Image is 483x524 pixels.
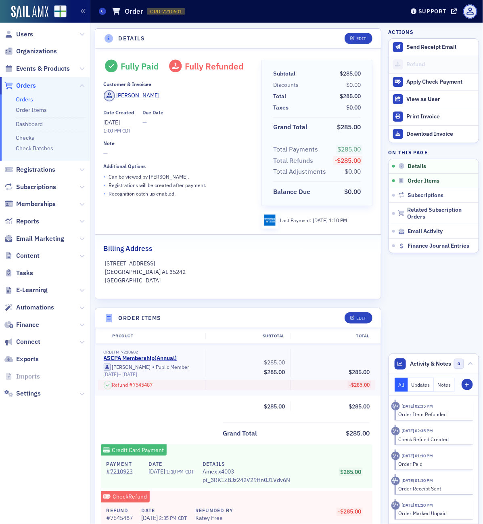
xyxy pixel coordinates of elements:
span: -$285.00 [335,156,361,164]
span: Registrations [16,165,55,174]
span: [DATE] [142,515,159,522]
span: [DATE] [104,119,120,126]
div: Check Refund Created [398,436,467,443]
a: Exports [4,355,39,364]
div: Support [418,8,446,15]
a: Checks [16,134,34,141]
span: [DATE] [313,217,329,223]
span: Subscriptions [16,183,56,192]
span: Content [16,251,40,260]
div: Katey Free [195,514,223,523]
span: Activity & Notes [410,360,451,368]
span: $285.00 [264,359,285,366]
a: Memberships [4,200,56,208]
span: Email Marketing [16,234,64,243]
div: Due Date [143,109,164,116]
a: Check Batches [16,145,53,152]
div: Activity [391,452,400,460]
div: Last Payment: [280,217,347,224]
a: Reports [4,217,39,226]
span: Order Items [408,177,440,185]
div: [PERSON_NAME] [112,364,151,370]
a: [PERSON_NAME] [104,364,151,371]
span: $0.00 [344,187,361,196]
a: Users [4,30,33,39]
time: 7/8/2025 02:35 PM [402,428,433,434]
div: Edit [356,316,366,320]
span: Organizations [16,47,57,56]
img: SailAMX [54,5,67,18]
div: Discounts [273,81,299,89]
div: Order Marked Unpaid [398,510,467,517]
p: Registrations will be created after payment. [109,181,207,189]
div: Send Receipt Email [406,44,474,51]
span: $285.00 [340,468,361,476]
div: Activity [391,501,400,510]
h2: Billing Address [104,243,153,254]
h4: Details [203,460,290,467]
p: [GEOGRAPHIC_DATA] AL 35242 [105,268,371,276]
span: — [104,149,251,158]
span: Users [16,30,33,39]
div: Total [273,92,286,101]
span: 0 [454,359,464,369]
span: 1:10 PM [167,468,184,475]
span: $285.00 [337,123,361,131]
span: Details [408,163,427,170]
a: Automations [4,303,54,312]
div: Activity [391,402,400,410]
div: Grand Total [223,429,257,438]
div: Total Adjustments [273,167,326,177]
time: 5/1/2025 01:10 PM [402,478,433,483]
span: $0.00 [345,167,361,175]
div: Additional Options [104,163,146,169]
button: All [395,378,408,392]
span: CDT [121,127,131,134]
span: Finance [16,320,39,329]
a: Orders [4,81,36,90]
div: Apply Check Payment [406,78,474,86]
a: Events & Products [4,64,70,73]
img: SailAMX [11,6,48,19]
span: [DATE] [104,371,119,377]
span: — [143,118,164,127]
a: Tasks [4,269,33,278]
div: Order Receipt Sent [398,485,467,492]
h1: Order [125,6,143,16]
span: $285.00 [264,403,285,410]
a: Download Invoice [389,125,479,143]
span: $285.00 [340,93,361,100]
div: Subtotal [205,333,290,339]
span: 2:35 PM [159,515,177,522]
button: View as User [389,90,479,108]
a: Finance [4,320,39,329]
div: Subtotal [273,69,295,78]
span: $285.00 [264,368,285,376]
span: Exports [16,355,39,364]
div: Fully Paid [121,61,159,72]
span: • [104,173,106,181]
p: [STREET_ADDRESS] [105,259,371,268]
span: Events & Products [16,64,70,73]
span: ORD-7210601 [150,8,182,15]
span: [DATE] [149,468,167,475]
span: Email Activity [408,228,443,235]
time: 1:00 PM [104,127,121,134]
h4: Refund [107,507,133,514]
span: $285.00 [340,70,361,77]
button: Send Receipt Email [389,39,479,56]
span: $285.00 [337,145,361,153]
a: [PERSON_NAME] [104,90,160,101]
a: Orders [16,96,33,103]
div: Total [290,333,375,339]
a: Subscriptions [4,183,56,192]
div: – [104,371,201,377]
div: Customer & Invoicee [104,81,152,87]
span: $285.00 [349,368,370,376]
span: Related Subscription Orders [407,206,475,221]
img: amex [264,215,276,226]
span: Finance Journal Entries [408,242,470,250]
span: • [104,189,106,198]
a: Print Invoice [389,108,479,125]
